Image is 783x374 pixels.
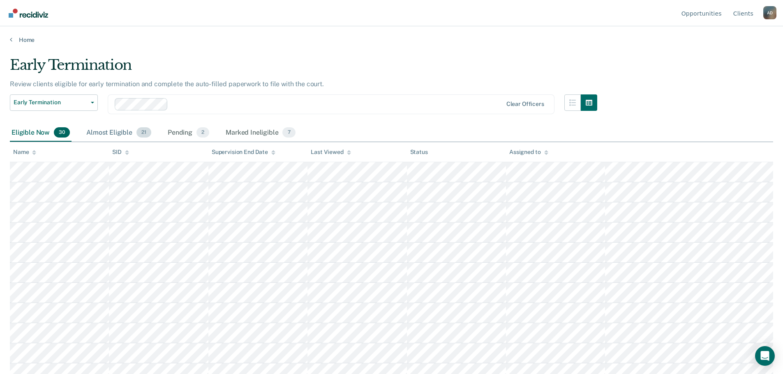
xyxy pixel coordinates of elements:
span: Early Termination [14,99,88,106]
div: Status [410,149,428,156]
div: Last Viewed [311,149,351,156]
a: Home [10,36,773,44]
div: Name [13,149,36,156]
div: Clear officers [506,101,544,108]
div: Marked Ineligible7 [224,124,297,142]
div: Early Termination [10,57,597,80]
div: Supervision End Date [212,149,275,156]
button: Profile dropdown button [763,6,776,19]
span: 2 [196,127,209,138]
span: 21 [136,127,151,138]
div: Almost Eligible21 [85,124,153,142]
div: Pending2 [166,124,211,142]
div: SID [112,149,129,156]
button: Early Termination [10,94,98,111]
img: Recidiviz [9,9,48,18]
div: Assigned to [509,149,548,156]
div: Eligible Now30 [10,124,72,142]
span: 30 [54,127,70,138]
span: 7 [282,127,295,138]
p: Review clients eligible for early termination and complete the auto-filled paperwork to file with... [10,80,324,88]
div: A D [763,6,776,19]
div: Open Intercom Messenger [755,346,775,366]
